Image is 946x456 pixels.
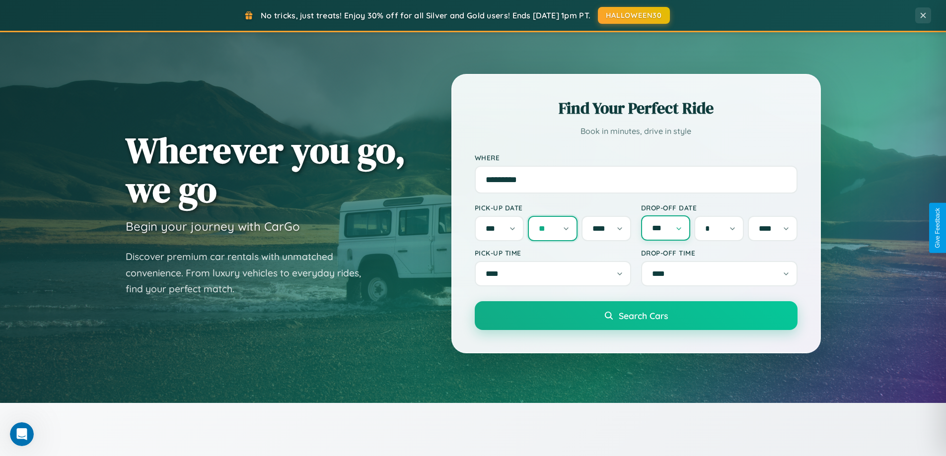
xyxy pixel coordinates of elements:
[475,153,798,162] label: Where
[598,7,670,24] button: HALLOWEEN30
[475,203,631,212] label: Pick-up Date
[126,249,374,297] p: Discover premium car rentals with unmatched convenience. From luxury vehicles to everyday rides, ...
[475,249,631,257] label: Pick-up Time
[126,130,406,209] h1: Wherever you go, we go
[641,249,798,257] label: Drop-off Time
[934,208,941,248] div: Give Feedback
[261,10,590,20] span: No tricks, just treats! Enjoy 30% off for all Silver and Gold users! Ends [DATE] 1pm PT.
[475,97,798,119] h2: Find Your Perfect Ride
[475,301,798,330] button: Search Cars
[475,124,798,138] p: Book in minutes, drive in style
[641,203,798,212] label: Drop-off Date
[619,310,668,321] span: Search Cars
[126,219,300,234] h3: Begin your journey with CarGo
[10,422,34,446] iframe: Intercom live chat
